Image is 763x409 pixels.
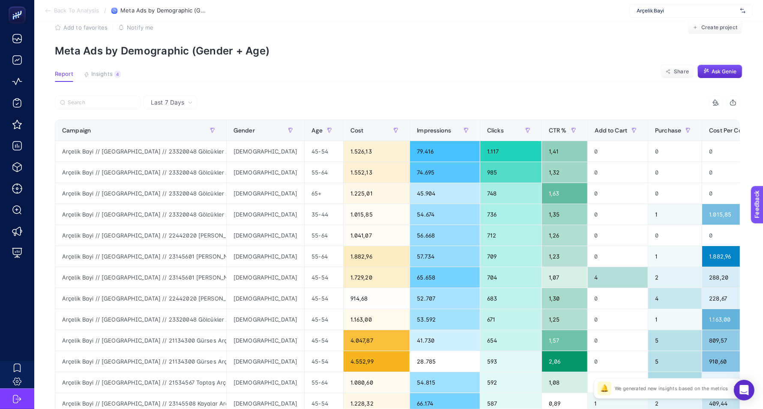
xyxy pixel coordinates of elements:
[305,309,343,330] div: 45-54
[344,351,410,372] div: 4.552,99
[674,68,689,75] span: Share
[227,330,304,351] div: [DEMOGRAPHIC_DATA]
[55,246,226,267] div: Arçelik Bayi // [GEOGRAPHIC_DATA] // 23145601 [PERSON_NAME] Arçelik -Manisa - CB // [GEOGRAPHIC_D...
[487,127,504,134] span: Clicks
[588,162,648,183] div: 0
[120,7,206,14] span: Meta Ads by Demographic (Gender + Age)
[344,204,410,225] div: 1.015,85
[688,21,742,34] button: Create project
[542,288,587,309] div: 1,30
[549,127,567,134] span: CTR %
[410,141,479,162] div: 79.416
[305,162,343,183] div: 55-64
[542,204,587,225] div: 1,35
[648,309,702,330] div: 1
[648,372,702,393] div: 6
[344,183,410,204] div: 1.225,01
[588,204,648,225] div: 0
[542,372,587,393] div: 1,08
[615,385,728,392] p: We generated new insights based on the metrics
[344,330,410,351] div: 4.047,87
[305,267,343,288] div: 45-54
[410,288,479,309] div: 52.707
[114,71,121,78] div: 4
[227,267,304,288] div: [DEMOGRAPHIC_DATA]
[480,267,542,288] div: 704
[480,246,542,267] div: 709
[542,267,587,288] div: 1,07
[588,267,648,288] div: 4
[734,380,754,400] div: Open Intercom Messenger
[410,309,479,330] div: 53.592
[542,162,587,183] div: 1,32
[410,330,479,351] div: 41.730
[305,288,343,309] div: 45-54
[588,372,648,393] div: 0
[91,71,113,78] span: Insights
[637,7,737,14] span: Arçelik Bayi
[55,141,226,162] div: Arçelik Bayi // [GEOGRAPHIC_DATA] // 23320048 Gölcükler Arçelik - CB // İzmir Bölgesi - Denizli /...
[598,382,611,395] div: 🔔
[227,309,304,330] div: [DEMOGRAPHIC_DATA]
[62,127,91,134] span: Campaign
[305,225,343,246] div: 55-64
[311,127,322,134] span: Age
[55,288,226,309] div: Arçelik Bayi // [GEOGRAPHIC_DATA] // 22442020 [PERSON_NAME] Arçelik - ÇYK // Ankara Bölge - [GEOG...
[410,225,479,246] div: 56.668
[344,267,410,288] div: 1.729,20
[648,267,702,288] div: 2
[588,351,648,372] div: 0
[344,225,410,246] div: 1.041,07
[305,204,343,225] div: 35-44
[648,225,702,246] div: 0
[227,225,304,246] div: [DEMOGRAPHIC_DATA]
[480,225,542,246] div: 712
[542,225,587,246] div: 1,26
[542,183,587,204] div: 1,63
[480,183,542,204] div: 748
[648,351,702,372] div: 5
[542,141,587,162] div: 1,41
[480,141,542,162] div: 1.117
[410,162,479,183] div: 74.695
[305,330,343,351] div: 45-54
[740,6,745,15] img: svg%3e
[697,65,742,78] button: Ask Genie
[588,246,648,267] div: 0
[480,372,542,393] div: 592
[55,162,226,183] div: Arçelik Bayi // [GEOGRAPHIC_DATA] // 23320048 Gölcükler Arçelik - CB // İzmir Bölgesi - Denizli /...
[648,141,702,162] div: 0
[588,225,648,246] div: 0
[410,246,479,267] div: 57.734
[55,45,742,57] p: Meta Ads by Demographic (Gender + Age)
[410,267,479,288] div: 65.658
[648,288,702,309] div: 4
[344,141,410,162] div: 1.526,13
[712,68,736,75] span: Ask Genie
[648,246,702,267] div: 1
[344,246,410,267] div: 1.882,96
[542,309,587,330] div: 1,25
[480,288,542,309] div: 683
[588,141,648,162] div: 0
[344,372,410,393] div: 1.080,60
[661,65,694,78] button: Share
[588,309,648,330] div: 0
[305,141,343,162] div: 45-54
[227,351,304,372] div: [DEMOGRAPHIC_DATA]
[595,127,628,134] span: Add to Cart
[410,372,479,393] div: 54.815
[55,183,226,204] div: Arçelik Bayi // [GEOGRAPHIC_DATA] // 23320048 Gölcükler Arçelik - CB // İzmir Bölgesi - Denizli /...
[648,204,702,225] div: 1
[542,330,587,351] div: 1,57
[233,127,255,134] span: Gender
[5,3,33,9] span: Feedback
[55,71,73,78] span: Report
[410,183,479,204] div: 45.904
[480,330,542,351] div: 654
[480,162,542,183] div: 985
[227,183,304,204] div: [DEMOGRAPHIC_DATA]
[648,330,702,351] div: 5
[410,351,479,372] div: 28.785
[344,309,410,330] div: 1.163,00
